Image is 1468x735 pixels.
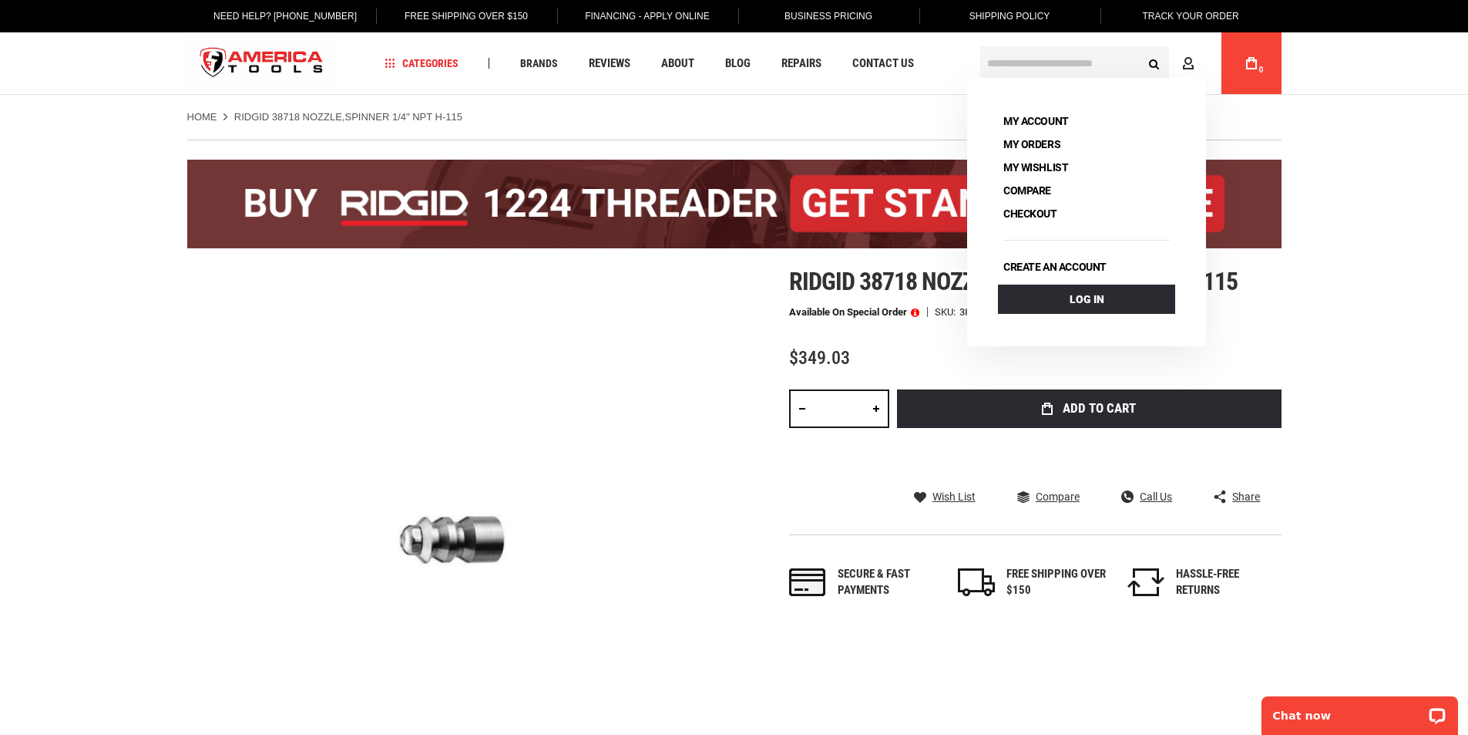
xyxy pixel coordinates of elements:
span: Shipping Policy [969,11,1050,22]
a: Brands [513,53,565,74]
a: 0 [1237,32,1266,94]
img: payments [789,568,826,596]
div: 38718 [959,307,986,317]
img: America Tools [187,35,337,93]
a: My Wishlist [998,157,1073,178]
span: Categories [385,58,459,69]
img: BOGO: Buy the RIDGID® 1224 Threader (26092), get the 92467 200A Stand FREE! [187,160,1282,248]
span: Compare [1036,491,1080,502]
div: HASSLE-FREE RETURNS [1176,566,1276,599]
strong: RIDGID 38718 NOZZLE,SPINNER 1/4" NPT H-115 [234,111,462,123]
a: Categories [378,53,465,74]
span: Brands [520,58,558,69]
span: About [661,58,694,69]
button: Add to Cart [897,389,1282,428]
div: Secure & fast payments [838,566,938,599]
a: About [654,53,701,74]
iframe: LiveChat chat widget [1251,686,1468,735]
span: Ridgid 38718 nozzle,spinner 1/4" npt h-115 [789,267,1238,296]
iframe: Secure express checkout frame [894,433,1285,477]
span: Add to Cart [1063,402,1136,415]
a: Checkout [998,203,1063,224]
a: My Account [998,110,1074,132]
a: Blog [718,53,758,74]
a: Compare [998,180,1056,201]
img: shipping [958,568,995,596]
a: Contact Us [845,53,921,74]
a: Home [187,110,217,124]
span: $349.03 [789,347,850,369]
p: Available on Special Order [789,307,919,318]
a: Reviews [582,53,637,74]
a: My Orders [998,133,1066,155]
span: Repairs [781,58,821,69]
span: Contact Us [852,58,914,69]
a: Call Us [1121,490,1172,504]
a: Repairs [774,53,828,74]
a: Log In [998,285,1175,314]
span: Wish List [932,491,976,502]
a: Compare [1017,490,1080,504]
img: returns [1127,568,1164,596]
span: Share [1232,491,1260,502]
span: 0 [1259,66,1264,74]
span: Call Us [1140,491,1172,502]
div: FREE SHIPPING OVER $150 [1006,566,1107,599]
span: Blog [725,58,751,69]
strong: SKU [935,307,959,317]
button: Search [1140,49,1169,78]
a: store logo [187,35,337,93]
a: Create an account [998,256,1112,278]
a: Wish List [914,490,976,504]
span: Reviews [589,58,630,69]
